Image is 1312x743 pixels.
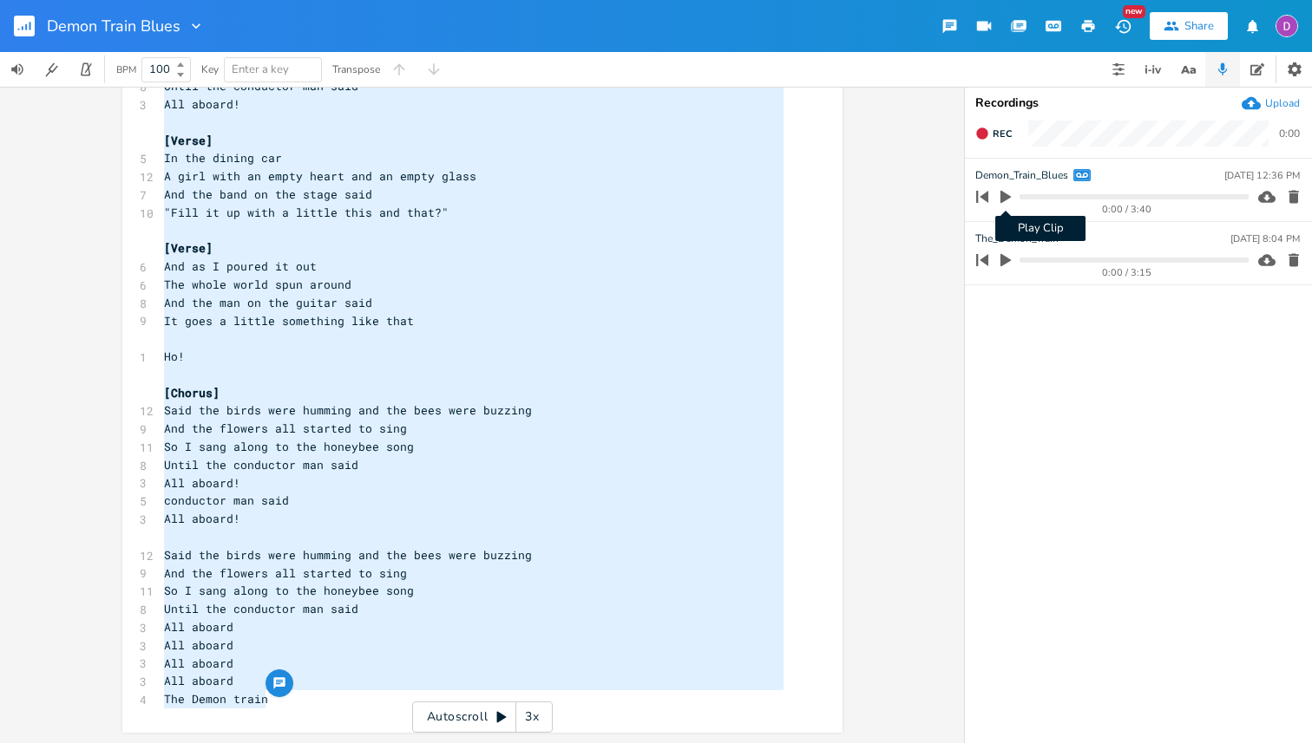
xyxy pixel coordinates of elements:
span: In the dining car [164,150,282,166]
span: Demon Train Blues [47,18,180,34]
span: The_Demon_Train [975,231,1059,247]
div: Autoscroll [412,701,553,733]
div: Upload [1265,96,1300,110]
span: A girl with an empty heart and an empty glass [164,168,476,184]
span: It goes a little something like that [164,313,414,329]
button: Play Clip [994,183,1017,211]
span: The Demon train [164,691,268,707]
span: And as I poured it out [164,258,317,274]
span: All aboard [164,619,233,635]
div: 3x [516,701,548,733]
button: Upload [1242,94,1300,113]
div: [DATE] 12:36 PM [1224,171,1300,180]
span: So I sang along to the honeybee song [164,583,414,598]
div: 0:00 / 3:15 [1006,268,1249,277]
span: And the flowers all started to sing [164,420,407,436]
span: And the man on the guitar said [164,295,372,310]
span: "Fill it up with a little this and that?" [164,205,449,220]
span: Ho! [164,349,185,364]
span: Said the birds were humming and the bees were buzzing [164,402,532,418]
span: And the band on the stage said [164,186,372,202]
span: conductor man said [164,492,289,508]
span: [Verse] [164,133,213,148]
img: Dylan [1276,15,1298,37]
span: So I sang along to the honeybee song [164,439,414,454]
span: Said the birds were humming and the bees were buzzing [164,547,532,563]
button: Rec [968,120,1019,147]
span: Demon_Train_Blues [975,167,1068,184]
span: [Verse] [164,240,213,256]
span: All aboard! [164,511,240,526]
span: The whole world spun around [164,277,351,292]
div: New [1123,5,1145,18]
span: All aboard! [164,96,240,112]
span: Enter a key [232,62,289,77]
div: 0:00 / 3:40 [1006,205,1249,214]
span: All aboard [164,673,233,688]
span: And the flowers all started to sing [164,565,407,581]
span: All aboard [164,637,233,653]
span: Until the conductor man said [164,457,358,473]
button: Share [1150,12,1228,40]
div: [DATE] 8:04 PM [1230,234,1300,244]
div: Key [201,64,219,75]
span: All aboard [164,655,233,671]
div: 0:00 [1279,128,1300,139]
div: Recordings [975,97,1302,109]
div: BPM [116,65,136,75]
span: Until the conductor man said [164,601,358,616]
div: Transpose [332,64,380,75]
button: New [1105,10,1140,42]
span: Rec [993,127,1012,140]
span: [Chorus] [164,385,220,401]
div: Share [1184,18,1214,34]
span: All aboard! [164,475,240,491]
